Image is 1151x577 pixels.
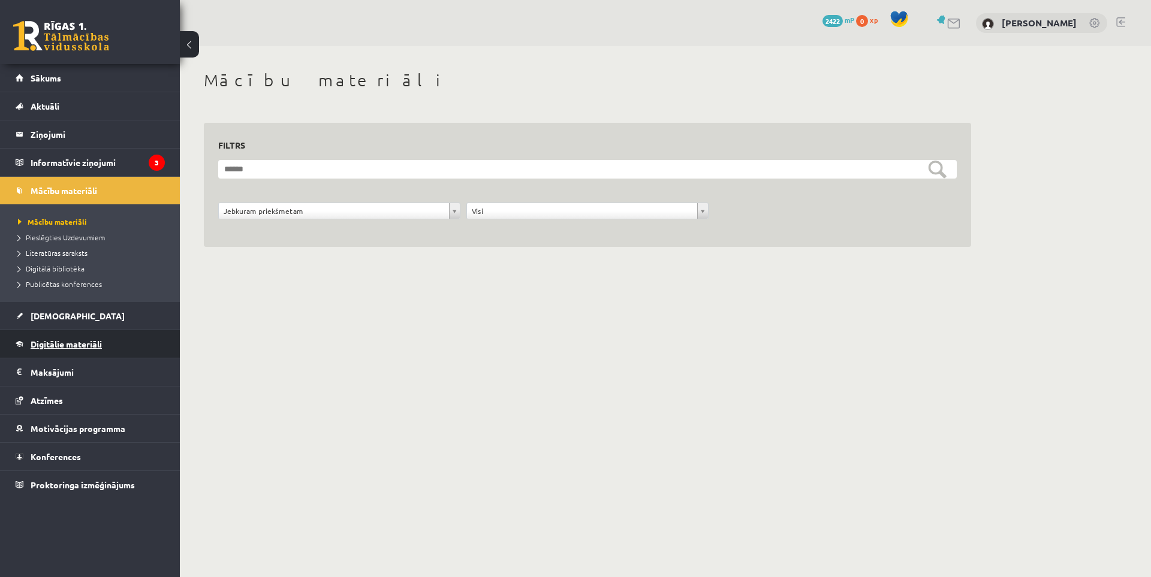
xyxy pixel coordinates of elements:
[856,15,884,25] a: 0 xp
[18,232,168,243] a: Pieslēgties Uzdevumiem
[31,339,102,349] span: Digitālie materiāli
[204,70,971,90] h1: Mācību materiāli
[31,451,81,462] span: Konferences
[31,310,125,321] span: [DEMOGRAPHIC_DATA]
[31,479,135,490] span: Proktoringa izmēģinājums
[982,18,994,30] img: Rodrigo Skuja
[467,203,708,219] a: Visi
[822,15,843,27] span: 2422
[218,137,942,153] h3: Filtrs
[18,264,85,273] span: Digitālā bibliotēka
[31,101,59,111] span: Aktuāli
[16,64,165,92] a: Sākums
[16,330,165,358] a: Digitālie materiāli
[31,395,63,406] span: Atzīmes
[16,177,165,204] a: Mācību materiāli
[224,203,444,219] span: Jebkuram priekšmetam
[16,443,165,470] a: Konferences
[472,203,692,219] span: Visi
[16,415,165,442] a: Motivācijas programma
[18,263,168,274] a: Digitālā bibliotēka
[18,248,88,258] span: Literatūras saraksts
[31,120,165,148] legend: Ziņojumi
[856,15,868,27] span: 0
[16,149,165,176] a: Informatīvie ziņojumi3
[822,15,854,25] a: 2422 mP
[16,358,165,386] a: Maksājumi
[16,302,165,330] a: [DEMOGRAPHIC_DATA]
[18,279,102,289] span: Publicētas konferences
[18,216,168,227] a: Mācību materiāli
[149,155,165,171] i: 3
[16,92,165,120] a: Aktuāli
[13,21,109,51] a: Rīgas 1. Tālmācības vidusskola
[18,217,87,226] span: Mācību materiāli
[18,232,105,242] span: Pieslēgties Uzdevumiem
[31,358,165,386] legend: Maksājumi
[16,120,165,148] a: Ziņojumi
[18,279,168,289] a: Publicētas konferences
[870,15,878,25] span: xp
[31,72,61,83] span: Sākums
[1002,17,1077,29] a: [PERSON_NAME]
[219,203,460,219] a: Jebkuram priekšmetam
[18,247,168,258] a: Literatūras saraksts
[31,149,165,176] legend: Informatīvie ziņojumi
[16,471,165,499] a: Proktoringa izmēģinājums
[31,423,125,434] span: Motivācijas programma
[16,386,165,414] a: Atzīmes
[31,185,97,196] span: Mācību materiāli
[845,15,854,25] span: mP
